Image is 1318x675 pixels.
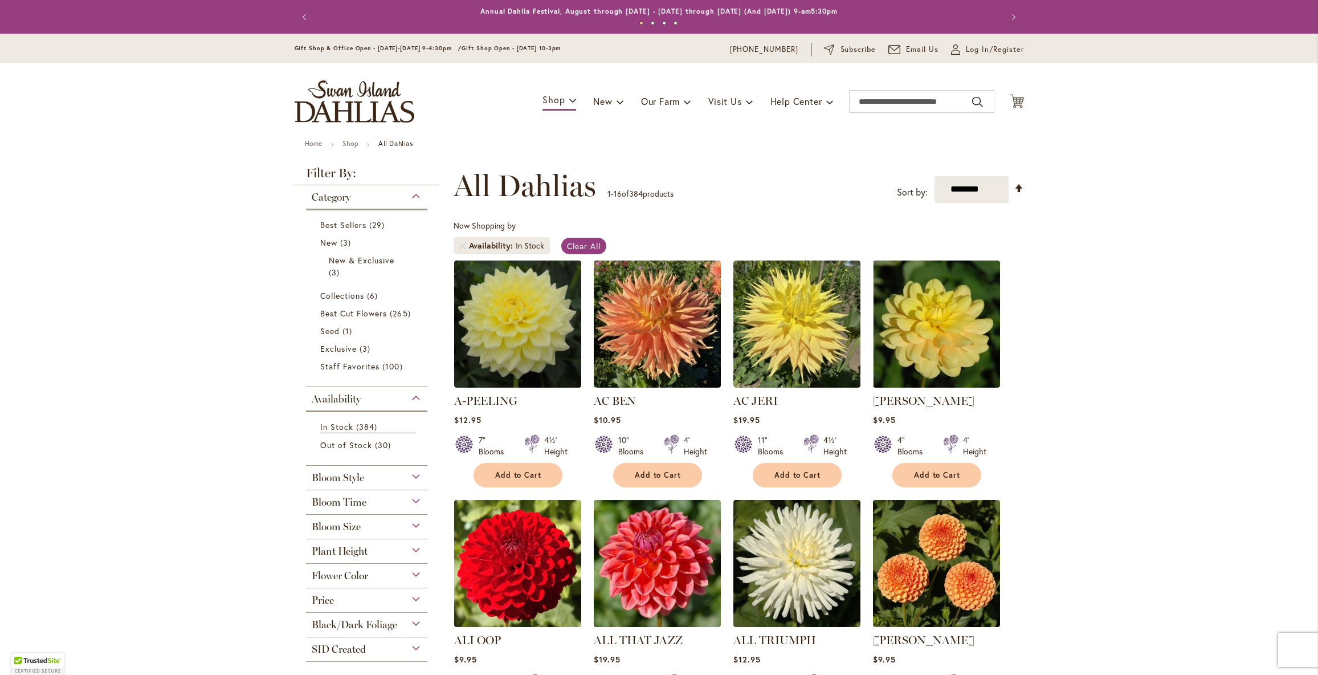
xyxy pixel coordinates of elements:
span: Add to Cart [635,470,682,480]
a: New &amp; Exclusive [329,254,408,278]
span: Log In/Register [966,44,1024,55]
div: 7" Blooms [479,434,511,457]
span: 3 [340,237,354,249]
span: New [593,95,612,107]
span: 384 [356,421,380,433]
iframe: Launch Accessibility Center [9,635,40,666]
a: A-PEELING [454,394,517,408]
span: Price [312,594,334,607]
span: Collections [320,290,365,301]
button: Previous [295,6,317,29]
span: 30 [375,439,394,451]
button: Add to Cart [753,463,842,487]
a: Exclusive [320,343,417,355]
a: Subscribe [824,44,876,55]
span: Email Us [906,44,938,55]
span: Add to Cart [774,470,821,480]
a: ALI OOP [454,633,501,647]
span: In Stock [320,421,353,432]
div: 4½' Height [823,434,847,457]
img: ALL TRIUMPH [733,500,860,627]
span: 265 [390,307,413,319]
a: [PERSON_NAME] [873,633,974,647]
a: Seed [320,325,417,337]
span: Black/Dark Foliage [312,619,397,631]
img: AC Jeri [733,261,860,388]
img: AC BEN [594,261,721,388]
img: AHOY MATEY [873,261,1000,388]
a: Clear All [561,238,606,254]
strong: All Dahlias [378,139,413,148]
span: Shop [542,93,565,105]
span: Availability [469,240,516,251]
span: 1 [607,188,611,199]
span: Now Shopping by [454,220,516,231]
a: [PHONE_NUMBER] [730,44,799,55]
span: Gift Shop Open - [DATE] 10-3pm [462,44,561,52]
span: Bloom Time [312,496,366,509]
span: $19.95 [733,414,760,425]
a: ALI OOP [454,619,581,629]
div: 4' Height [684,434,707,457]
a: Staff Favorites [320,360,417,372]
a: Home [305,139,323,148]
a: In Stock 384 [320,421,417,433]
span: 29 [369,219,387,231]
span: Our Farm [641,95,680,107]
a: Remove Availability In Stock [459,242,466,249]
a: AHOY MATEY [873,379,1000,390]
a: AMBER QUEEN [873,619,1000,629]
div: In Stock [516,240,544,251]
span: 100 [382,360,405,372]
a: Shop [342,139,358,148]
span: Subscribe [840,44,876,55]
img: ALI OOP [454,500,581,627]
span: Exclusive [320,343,357,354]
span: $19.95 [594,654,621,665]
span: Availability [312,393,361,405]
button: Add to Cart [892,463,981,487]
a: Log In/Register [951,44,1024,55]
span: Add to Cart [914,470,961,480]
span: 3 [360,343,373,355]
span: Category [312,191,350,204]
div: 4' Height [963,434,986,457]
a: ALL TRIUMPH [733,619,860,629]
a: Best Cut Flowers [320,307,417,319]
a: AC BEN [594,394,636,408]
span: $12.95 [733,654,761,665]
a: Email Us [888,44,938,55]
img: ALL THAT JAZZ [594,500,721,627]
a: AC BEN [594,379,721,390]
span: 6 [367,290,381,302]
img: A-Peeling [454,261,581,388]
a: Best Sellers [320,219,417,231]
span: $9.95 [873,654,896,665]
a: A-Peeling [454,379,581,390]
span: New [320,237,337,248]
div: 11" Blooms [758,434,790,457]
strong: Filter By: [295,167,439,185]
button: Next [1001,6,1024,29]
a: [PERSON_NAME] [873,394,974,408]
button: 1 of 4 [639,21,643,25]
span: Gift Shop & Office Open - [DATE]-[DATE] 9-4:30pm / [295,44,462,52]
span: Best Cut Flowers [320,308,387,319]
span: Best Sellers [320,219,367,230]
span: 3 [329,266,342,278]
span: New & Exclusive [329,255,395,266]
a: ALL THAT JAZZ [594,619,721,629]
span: All Dahlias [454,169,596,203]
span: Plant Height [312,545,368,558]
a: store logo [295,80,414,123]
span: Seed [320,326,340,336]
button: 3 of 4 [662,21,666,25]
span: Out of Stock [320,440,373,450]
span: Bloom Style [312,471,364,484]
span: Add to Cart [495,470,542,480]
div: 10" Blooms [618,434,650,457]
span: SID Created [312,643,366,656]
span: Staff Favorites [320,361,380,372]
button: Add to Cart [613,463,702,487]
span: 16 [614,188,622,199]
